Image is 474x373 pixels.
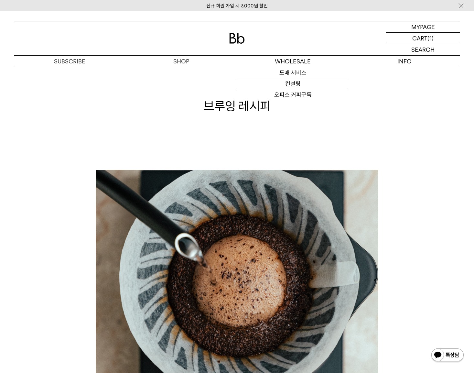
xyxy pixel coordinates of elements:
[386,21,460,33] a: MYPAGE
[427,33,434,44] p: (1)
[411,44,435,55] p: SEARCH
[206,3,268,9] a: 신규 회원 가입 시 3,000원 할인
[349,56,460,67] p: INFO
[14,97,460,115] h1: 브루잉 레시피
[229,33,245,44] img: 로고
[237,89,349,100] a: 오피스 커피구독
[237,56,349,67] p: WHOLESALE
[431,348,464,363] img: 카카오톡 채널 1:1 채팅 버튼
[412,33,427,44] p: CART
[237,67,349,78] a: 도매 서비스
[237,78,349,89] a: 컨설팅
[386,33,460,44] a: CART (1)
[125,56,237,67] a: SHOP
[411,21,435,32] p: MYPAGE
[14,56,125,67] a: SUBSCRIBE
